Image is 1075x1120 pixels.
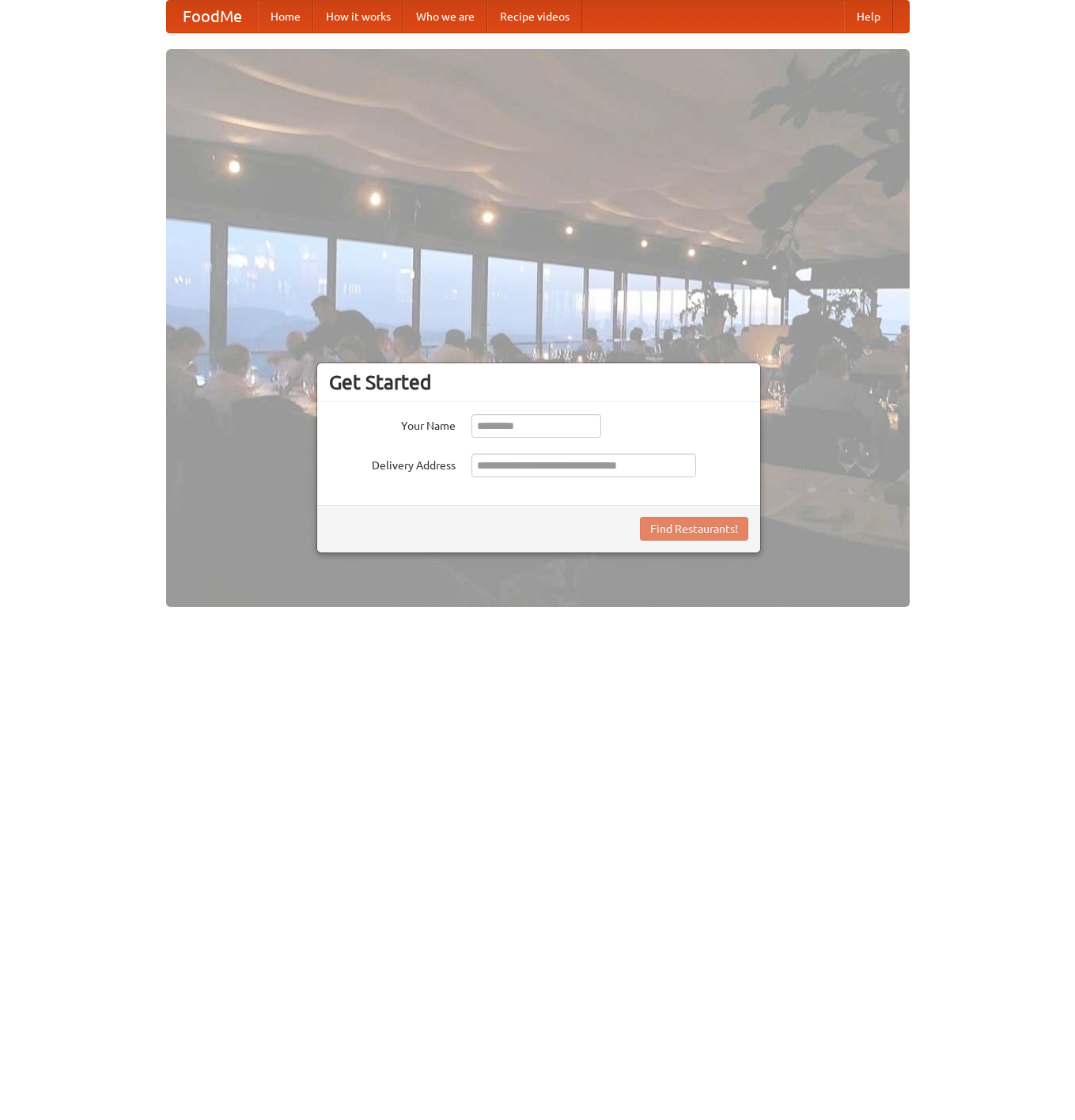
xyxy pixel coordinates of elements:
[329,414,456,434] label: Your Name
[640,517,748,541] button: Find Restaurants!
[329,454,456,473] label: Delivery Address
[403,1,487,32] a: Who we are
[487,1,582,32] a: Recipe videos
[167,1,258,32] a: FoodMe
[844,1,893,32] a: Help
[329,370,748,394] h3: Get Started
[313,1,403,32] a: How it works
[258,1,313,32] a: Home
